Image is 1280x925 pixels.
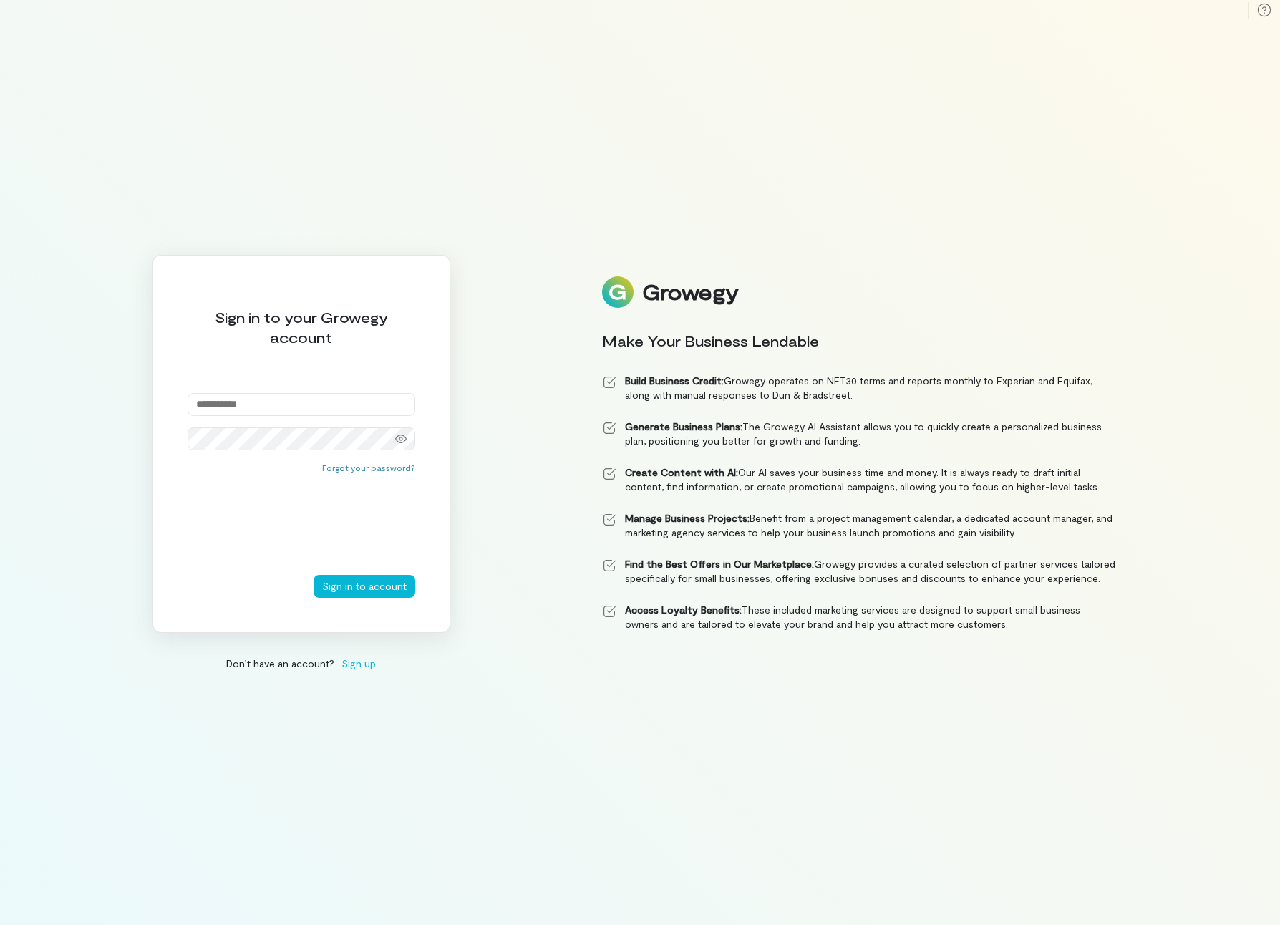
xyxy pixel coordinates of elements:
[625,374,724,387] strong: Build Business Credit:
[602,331,1116,351] div: Make Your Business Lendable
[602,374,1116,402] li: Growegy operates on NET30 terms and reports monthly to Experian and Equifax, along with manual re...
[188,307,415,347] div: Sign in to your Growegy account
[625,558,814,570] strong: Find the Best Offers in Our Marketplace:
[322,462,415,473] button: Forgot your password?
[314,575,415,598] button: Sign in to account
[602,420,1116,448] li: The Growegy AI Assistant allows you to quickly create a personalized business plan, positioning y...
[642,280,738,304] div: Growegy
[602,276,634,308] img: Logo
[152,656,450,671] div: Don’t have an account?
[602,511,1116,540] li: Benefit from a project management calendar, a dedicated account manager, and marketing agency ser...
[625,420,742,432] strong: Generate Business Plans:
[602,465,1116,494] li: Our AI saves your business time and money. It is always ready to draft initial content, find info...
[625,604,742,616] strong: Access Loyalty Benefits:
[602,557,1116,586] li: Growegy provides a curated selection of partner services tailored specifically for small business...
[341,656,376,671] span: Sign up
[625,512,750,524] strong: Manage Business Projects:
[602,603,1116,631] li: These included marketing services are designed to support small business owners and are tailored ...
[625,466,738,478] strong: Create Content with AI:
